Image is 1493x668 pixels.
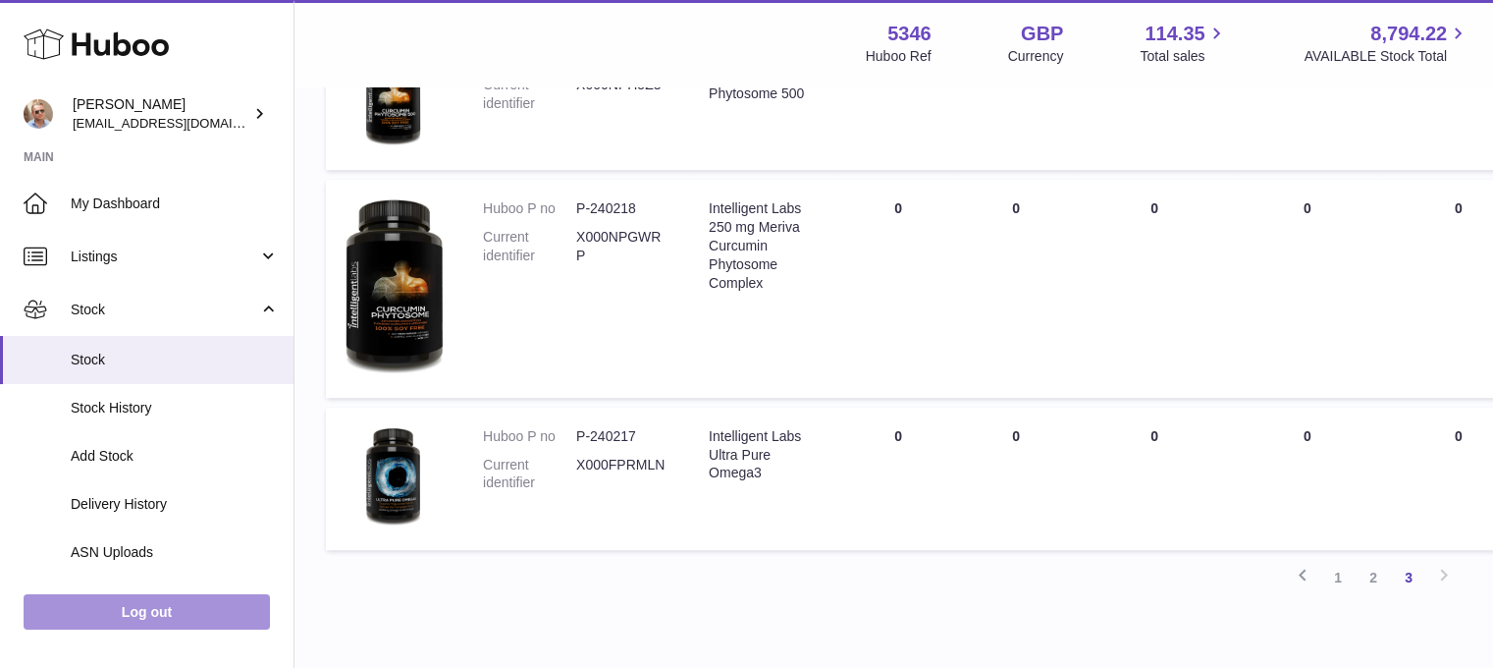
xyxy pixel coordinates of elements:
[71,447,279,466] span: Add Stock
[1145,21,1204,47] span: 114.35
[1075,28,1234,170] td: 0
[1320,560,1356,595] a: 1
[1075,408,1234,550] td: 0
[957,408,1075,550] td: 0
[576,76,669,113] dd: X000NPH5Z3
[1455,428,1463,444] span: 0
[839,180,957,397] td: 0
[1021,21,1063,47] strong: GBP
[73,95,249,133] div: [PERSON_NAME]
[957,28,1075,170] td: 0
[1140,21,1227,66] a: 114.35 Total sales
[866,47,932,66] div: Huboo Ref
[483,76,576,113] dt: Current identifier
[839,408,957,550] td: 0
[24,594,270,630] a: Log out
[1304,47,1469,66] span: AVAILABLE Stock Total
[576,427,669,446] dd: P-240217
[709,427,820,483] div: Intelligent Labs Ultra Pure Omega3
[1234,408,1381,550] td: 0
[1391,560,1426,595] a: 3
[71,195,279,213] span: My Dashboard
[71,495,279,514] span: Delivery History
[71,301,258,319] span: Stock
[839,28,957,170] td: 0
[346,47,444,145] img: product image
[1075,180,1234,397] td: 0
[483,427,576,446] dt: Huboo P no
[1234,28,1381,170] td: 0
[73,115,289,131] span: [EMAIL_ADDRESS][DOMAIN_NAME]
[1008,47,1064,66] div: Currency
[24,99,53,129] img: support@radoneltd.co.uk
[709,199,820,292] div: Intelligent Labs 250 mg Meriva Curcumin Phytosome Complex
[71,248,258,266] span: Listings
[1455,200,1463,216] span: 0
[71,399,279,417] span: Stock History
[1234,180,1381,397] td: 0
[71,543,279,562] span: ASN Uploads
[71,351,279,369] span: Stock
[1370,21,1447,47] span: 8,794.22
[483,199,576,218] dt: Huboo P no
[1304,21,1469,66] a: 8,794.22 AVAILABLE Stock Total
[887,21,932,47] strong: 5346
[1140,47,1227,66] span: Total sales
[576,199,669,218] dd: P-240218
[483,228,576,265] dt: Current identifier
[576,456,669,493] dd: X000FPRMLN
[346,427,444,526] img: product image
[576,228,669,265] dd: X000NPGWRP
[1356,560,1391,595] a: 2
[483,456,576,493] dt: Current identifier
[346,199,444,372] img: product image
[957,180,1075,397] td: 0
